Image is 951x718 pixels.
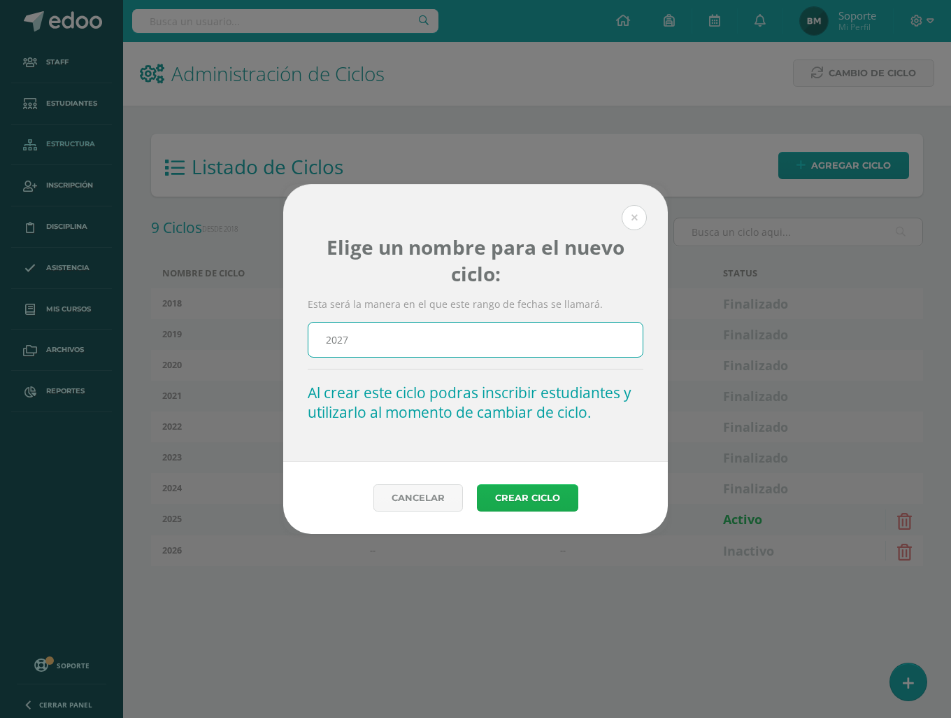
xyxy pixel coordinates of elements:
[321,234,631,287] div: Elige un nombre para el nuevo ciclo:
[308,298,643,311] p: Esta será la manera en el que este rango de fechas se llamará.
[308,323,643,357] input: Nombre
[622,205,647,230] button: Close (Esc)
[477,484,578,512] button: Crear Ciclo
[373,484,463,512] a: Cancelar
[308,383,643,422] h2: Al crear este ciclo podras inscribir estudiantes y utilizarlo al momento de cambiar de ciclo.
